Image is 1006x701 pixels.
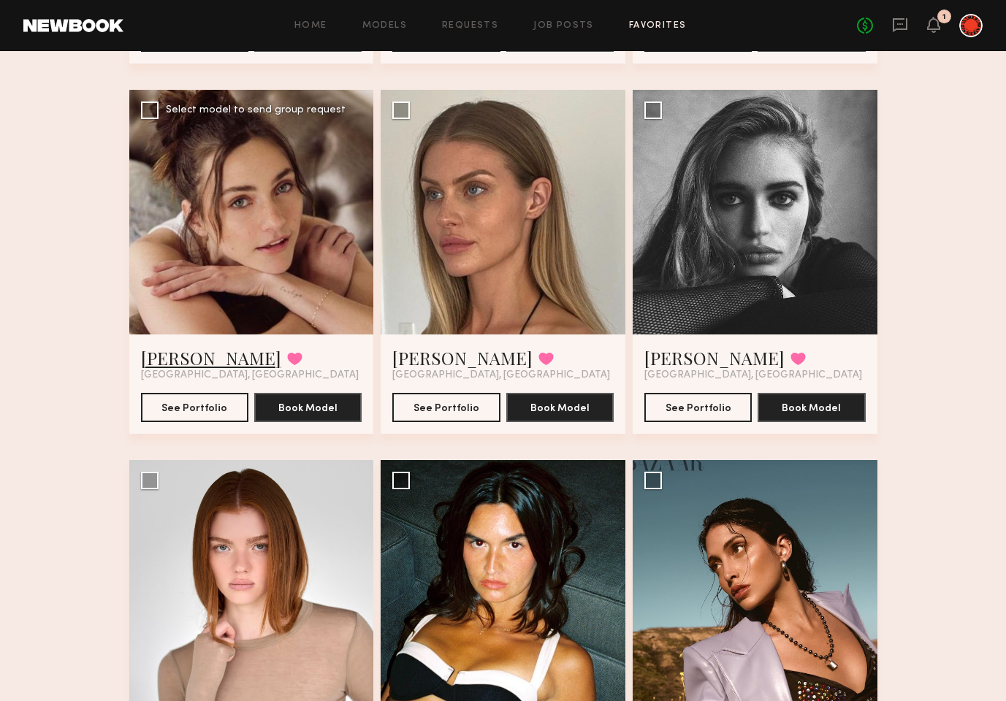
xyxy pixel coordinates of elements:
[254,401,362,413] a: Book Model
[644,369,862,381] span: [GEOGRAPHIC_DATA], [GEOGRAPHIC_DATA]
[758,401,865,413] a: Book Model
[506,393,614,422] button: Book Model
[392,346,533,369] a: [PERSON_NAME]
[644,393,752,422] button: See Portfolio
[141,393,248,422] button: See Portfolio
[442,21,498,31] a: Requests
[294,21,327,31] a: Home
[629,21,687,31] a: Favorites
[506,401,614,413] a: Book Model
[533,21,594,31] a: Job Posts
[141,369,359,381] span: [GEOGRAPHIC_DATA], [GEOGRAPHIC_DATA]
[392,393,500,422] button: See Portfolio
[254,393,362,422] button: Book Model
[644,346,785,369] a: [PERSON_NAME]
[141,346,281,369] a: [PERSON_NAME]
[392,369,610,381] span: [GEOGRAPHIC_DATA], [GEOGRAPHIC_DATA]
[942,13,946,21] div: 1
[362,21,407,31] a: Models
[758,393,865,422] button: Book Model
[166,105,346,115] div: Select model to send group request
